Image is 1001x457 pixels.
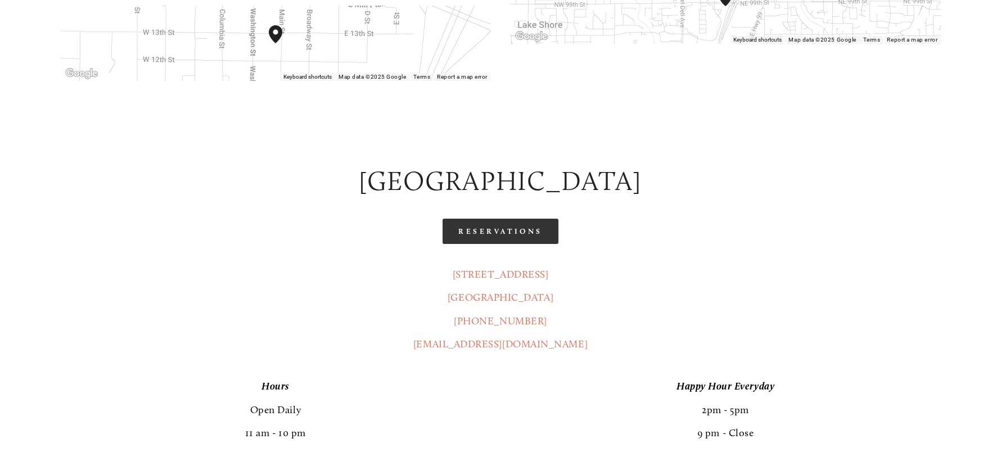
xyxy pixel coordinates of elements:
a: [PHONE_NUMBER] [454,315,547,327]
p: Open Daily 11 am - 10 pm [60,375,491,445]
a: [STREET_ADDRESS][GEOGRAPHIC_DATA] [448,268,553,304]
p: 2pm - 5pm 9 pm - Close [510,375,941,445]
h2: [GEOGRAPHIC_DATA] [60,162,941,200]
em: Happy Hour Everyday [677,380,774,392]
a: Reservations [443,219,558,244]
em: Hours [261,380,290,392]
a: [EMAIL_ADDRESS][DOMAIN_NAME] [413,338,588,350]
